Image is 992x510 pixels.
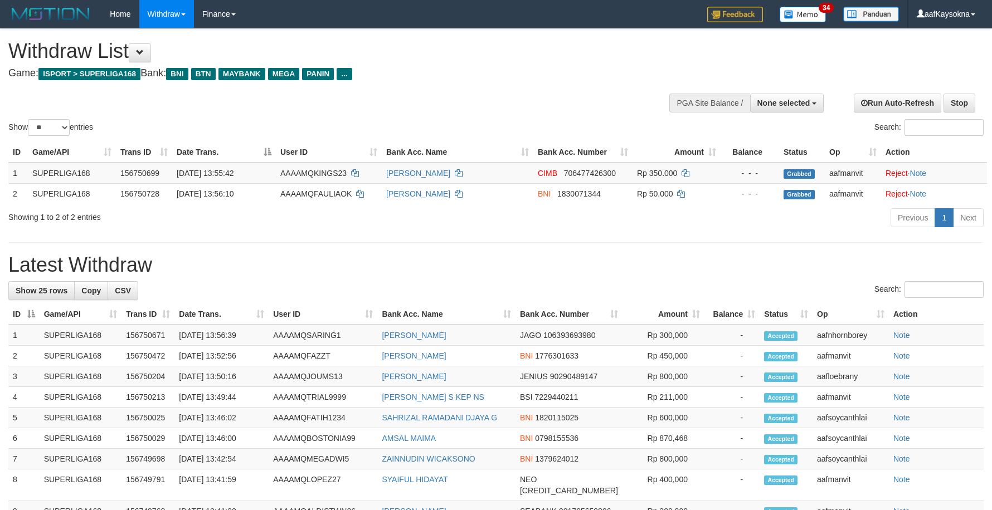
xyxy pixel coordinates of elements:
[669,94,750,112] div: PGA Site Balance /
[704,428,760,449] td: -
[905,281,984,298] input: Search:
[910,189,927,198] a: Note
[637,189,673,198] span: Rp 50.000
[28,183,116,204] td: SUPERLIGA168
[623,325,704,346] td: Rp 300,000
[819,3,834,13] span: 34
[28,142,116,163] th: Game/API: activate to sort column ascending
[520,351,533,360] span: BNI
[784,169,815,179] span: Grabbed
[704,408,760,428] td: -
[886,169,908,178] a: Reject
[623,449,704,469] td: Rp 800,000
[533,142,633,163] th: Bank Acc. Number: activate to sort column ascending
[764,475,798,485] span: Accepted
[764,434,798,444] span: Accepted
[40,304,121,325] th: Game/API: activate to sort column ascending
[538,189,551,198] span: BNI
[534,393,578,401] span: Copy 7229440211 to clipboard
[874,119,984,136] label: Search:
[16,286,67,295] span: Show 25 rows
[944,94,975,112] a: Stop
[276,142,382,163] th: User ID: activate to sort column ascending
[704,325,760,346] td: -
[382,372,446,381] a: [PERSON_NAME]
[704,304,760,325] th: Balance: activate to sort column ascending
[535,454,578,463] span: Copy 1379624012 to clipboard
[886,189,908,198] a: Reject
[121,325,174,346] td: 156750671
[40,387,121,408] td: SUPERLIGA168
[108,281,138,300] a: CSV
[28,163,116,184] td: SUPERLIGA168
[121,304,174,325] th: Trans ID: activate to sort column ascending
[269,469,377,501] td: AAAAMQLOPEZ27
[520,372,548,381] span: JENIUS
[8,119,93,136] label: Show entries
[764,414,798,423] span: Accepted
[269,428,377,449] td: AAAAMQBOSTONIA99
[813,449,889,469] td: aafsoycanthlai
[218,68,265,80] span: MAYBANK
[893,434,910,443] a: Note
[750,94,824,112] button: None selected
[8,6,93,22] img: MOTION_logo.png
[535,434,578,443] span: Copy 0798155536 to clipboard
[935,208,954,227] a: 1
[764,352,798,361] span: Accepted
[382,393,484,401] a: [PERSON_NAME] S KEP NS
[8,408,40,428] td: 5
[121,387,174,408] td: 156750213
[166,68,188,80] span: BNI
[40,428,121,449] td: SUPERLIGA168
[269,387,377,408] td: AAAAMQTRIAL9999
[760,304,813,325] th: Status: activate to sort column ascending
[893,475,910,484] a: Note
[8,304,40,325] th: ID: activate to sort column descending
[40,449,121,469] td: SUPERLIGA168
[115,286,131,295] span: CSV
[40,366,121,387] td: SUPERLIGA168
[269,366,377,387] td: AAAAMQJOUMS13
[382,351,446,360] a: [PERSON_NAME]
[764,372,798,382] span: Accepted
[825,163,881,184] td: aafmanvit
[813,428,889,449] td: aafsoycanthlai
[174,325,269,346] td: [DATE] 13:56:39
[174,304,269,325] th: Date Trans.: activate to sort column ascending
[757,99,810,107] span: None selected
[704,469,760,501] td: -
[889,304,984,325] th: Action
[623,366,704,387] td: Rp 800,000
[825,183,881,204] td: aafmanvit
[707,7,763,22] img: Feedback.jpg
[382,434,436,443] a: AMSAL MAIMA
[854,94,941,112] a: Run Auto-Refresh
[623,469,704,501] td: Rp 400,000
[8,469,40,501] td: 8
[386,189,450,198] a: [PERSON_NAME]
[269,325,377,346] td: AAAAMQSARING1
[174,428,269,449] td: [DATE] 13:46:00
[813,325,889,346] td: aafnhornborey
[637,169,677,178] span: Rp 350.000
[704,366,760,387] td: -
[557,189,601,198] span: Copy 1830071344 to clipboard
[813,304,889,325] th: Op: activate to sort column ascending
[8,254,984,276] h1: Latest Withdraw
[520,331,541,340] span: JAGO
[623,408,704,428] td: Rp 600,000
[121,346,174,366] td: 156750472
[704,346,760,366] td: -
[813,346,889,366] td: aafmanvit
[120,169,159,178] span: 156750699
[780,7,826,22] img: Button%20Memo.svg
[520,475,537,484] span: NEO
[623,387,704,408] td: Rp 211,000
[633,142,721,163] th: Amount: activate to sort column ascending
[382,413,497,422] a: SAHRIZAL RAMADANI DJAYA G
[377,304,516,325] th: Bank Acc. Name: activate to sort column ascending
[543,331,595,340] span: Copy 106393693980 to clipboard
[721,142,779,163] th: Balance
[174,387,269,408] td: [DATE] 13:49:44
